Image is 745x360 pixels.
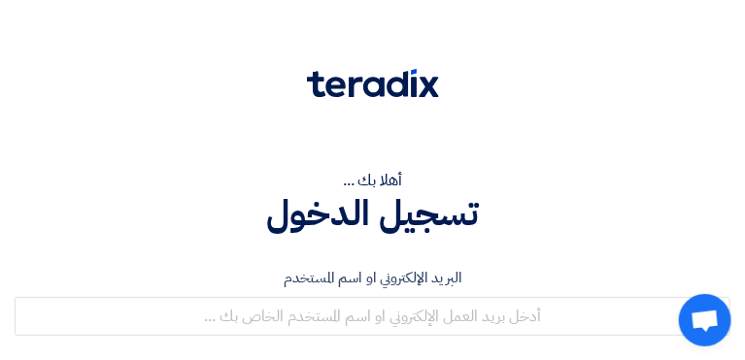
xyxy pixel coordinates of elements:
div: أهلا بك ... [15,169,730,192]
label: البريد الإلكتروني او اسم المستخدم [15,267,730,289]
img: Teradix logo [307,69,439,98]
input: أدخل بريد العمل الإلكتروني او اسم المستخدم الخاص بك ... [15,297,730,336]
h1: تسجيل الدخول [15,192,730,235]
div: دردشة مفتوحة [679,294,731,346]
